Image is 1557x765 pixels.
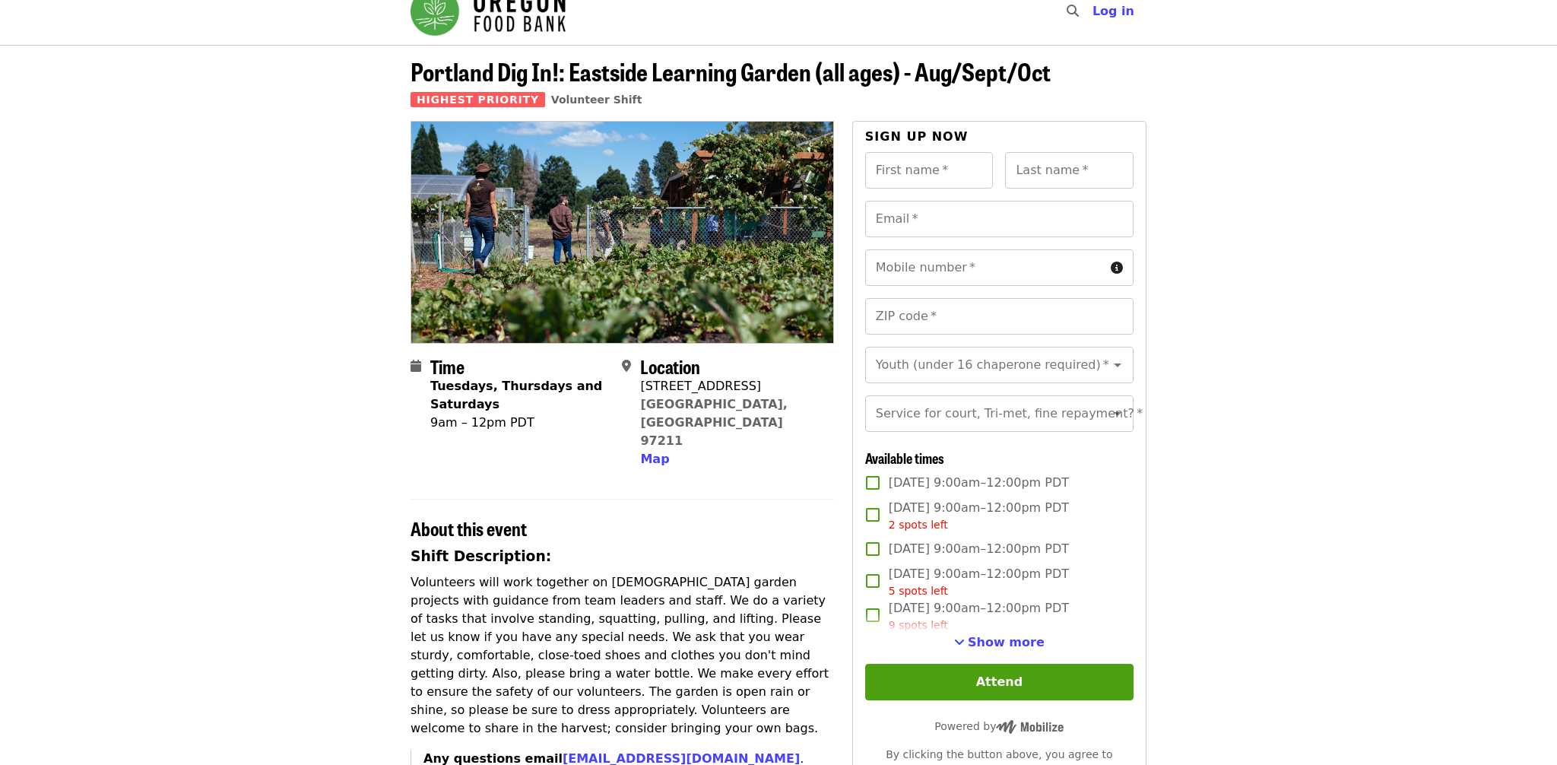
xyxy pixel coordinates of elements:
[411,92,545,107] span: Highest Priority
[411,573,834,738] p: Volunteers will work together on [DEMOGRAPHIC_DATA] garden projects with guidance from team leade...
[865,201,1134,237] input: Email
[889,599,1069,633] span: [DATE] 9:00am–12:00pm PDT
[968,635,1045,649] span: Show more
[889,565,1069,599] span: [DATE] 9:00am–12:00pm PDT
[996,720,1064,734] img: Powered by Mobilize
[640,353,700,379] span: Location
[889,499,1069,533] span: [DATE] 9:00am–12:00pm PDT
[1111,261,1123,275] i: circle-info icon
[1005,152,1134,189] input: Last name
[934,720,1064,732] span: Powered by
[430,379,602,411] strong: Tuesdays, Thursdays and Saturdays
[430,353,465,379] span: Time
[1107,403,1128,424] button: Open
[430,414,610,432] div: 9am – 12pm PDT
[865,664,1134,700] button: Attend
[640,377,821,395] div: [STREET_ADDRESS]
[1092,4,1134,18] span: Log in
[1107,354,1128,376] button: Open
[622,359,631,373] i: map-marker-alt icon
[865,249,1105,286] input: Mobile number
[889,474,1069,492] span: [DATE] 9:00am–12:00pm PDT
[411,515,527,541] span: About this event
[889,585,948,597] span: 5 spots left
[865,152,994,189] input: First name
[1067,4,1079,18] i: search icon
[865,298,1134,335] input: ZIP code
[889,619,948,631] span: 9 spots left
[954,633,1045,652] button: See more timeslots
[640,450,669,468] button: Map
[411,53,1051,89] span: Portland Dig In!: Eastside Learning Garden (all ages) - Aug/Sept/Oct
[865,129,969,144] span: Sign up now
[889,540,1069,558] span: [DATE] 9:00am–12:00pm PDT
[889,519,948,531] span: 2 spots left
[640,452,669,466] span: Map
[551,94,642,106] a: Volunteer Shift
[411,359,421,373] i: calendar icon
[411,122,833,342] img: Portland Dig In!: Eastside Learning Garden (all ages) - Aug/Sept/Oct organized by Oregon Food Bank
[411,548,551,564] strong: Shift Description:
[640,397,788,448] a: [GEOGRAPHIC_DATA], [GEOGRAPHIC_DATA] 97211
[865,448,944,468] span: Available times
